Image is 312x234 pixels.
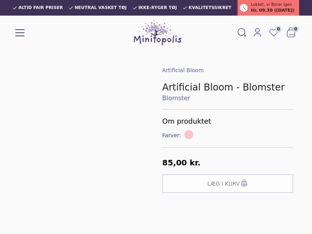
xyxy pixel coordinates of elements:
span: Neutral vasket tøj [74,5,127,10]
a: Blomster [162,94,293,103]
span: Altid fair priser [18,5,63,10]
span: Læg i kurv [207,180,240,188]
span: Farver: [162,131,183,139]
button: 0 [282,25,300,40]
h1: Artificial Bloom - Blomster [162,81,293,94]
span: 0 [292,26,299,32]
img: Minitopolis logo [134,20,181,45]
span: Kvalitetssikret [188,5,231,10]
span: tir. 09.30 ([DATE]) [251,7,294,14]
a: Artificial Bloom [162,67,204,73]
a: 0 [265,25,282,40]
span: Ikke-ryger tøj [138,5,177,10]
span: 0 [275,26,282,32]
span: Lukket, vi åbner igen [251,2,292,7]
h5: Om produktet [162,116,293,127]
span: 85,00 kr. [162,158,200,167]
button: Læg i kurv [162,174,293,193]
a: Mit Minitopolis login [250,26,265,39]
